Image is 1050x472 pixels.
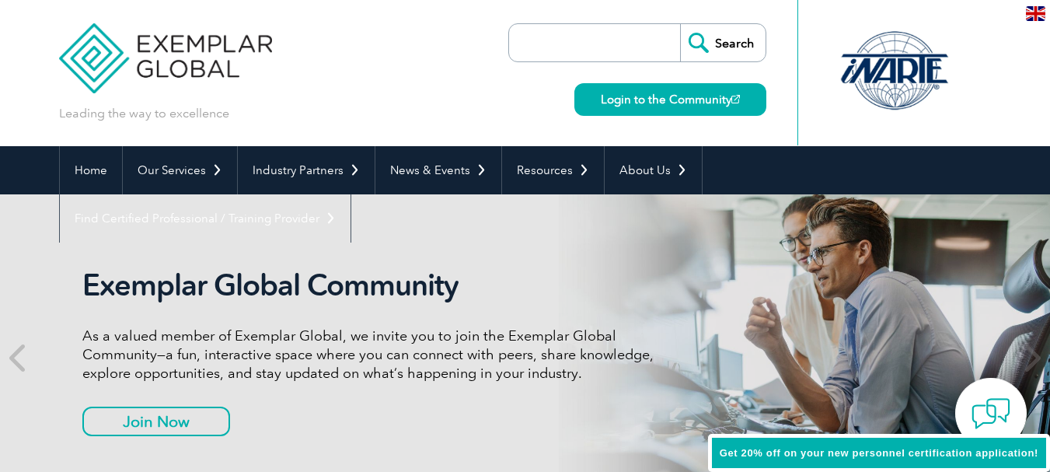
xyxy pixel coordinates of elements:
a: Find Certified Professional / Training Provider [60,194,351,243]
a: News & Events [375,146,501,194]
img: contact-chat.png [972,394,1010,433]
h2: Exemplar Global Community [82,267,665,303]
a: Resources [502,146,604,194]
a: Join Now [82,407,230,436]
a: Login to the Community [574,83,766,116]
a: Home [60,146,122,194]
a: Industry Partners [238,146,375,194]
p: Leading the way to excellence [59,105,229,122]
a: About Us [605,146,702,194]
img: en [1026,6,1045,21]
input: Search [680,24,766,61]
img: open_square.png [731,95,740,103]
a: Our Services [123,146,237,194]
p: As a valued member of Exemplar Global, we invite you to join the Exemplar Global Community—a fun,... [82,327,665,383]
span: Get 20% off on your new personnel certification application! [720,447,1038,459]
